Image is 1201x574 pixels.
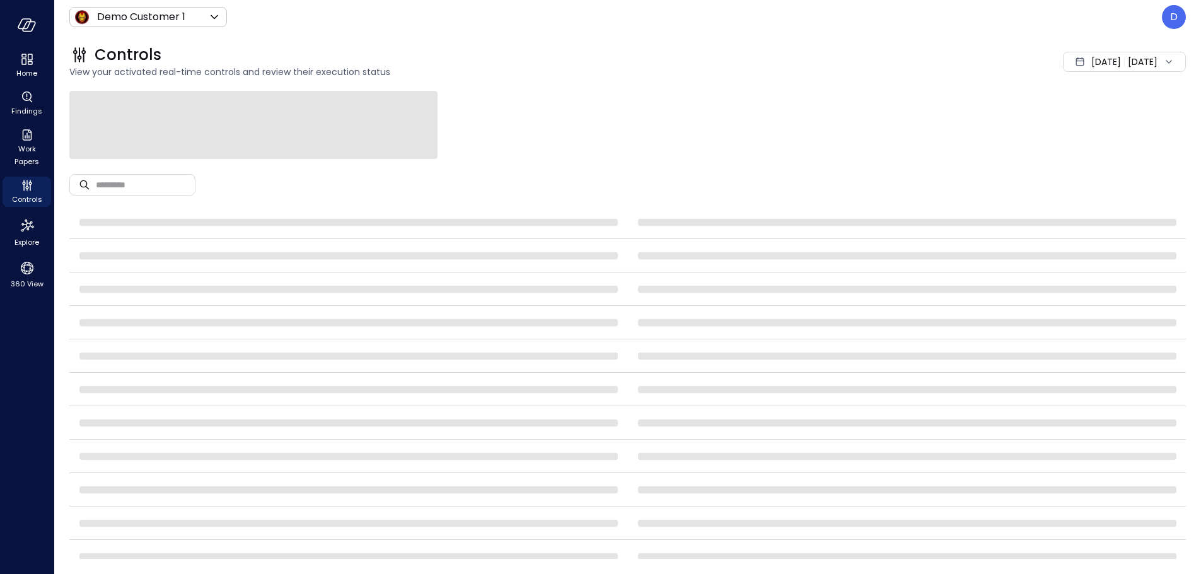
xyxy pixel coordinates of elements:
span: Findings [11,105,42,117]
div: Home [3,50,51,81]
div: Dudu [1162,5,1186,29]
div: Findings [3,88,51,119]
div: Work Papers [3,126,51,169]
span: [DATE] [1091,55,1121,69]
p: Demo Customer 1 [97,9,185,25]
img: Icon [74,9,90,25]
p: D [1170,9,1178,25]
span: 360 View [11,278,44,290]
div: Explore [3,214,51,250]
span: Explore [15,236,39,249]
div: Controls [3,177,51,207]
span: View your activated real-time controls and review their execution status [69,65,877,79]
span: Work Papers [8,143,46,168]
span: Controls [12,193,42,206]
span: Controls [95,45,161,65]
div: 360 View [3,257,51,291]
span: Home [16,67,37,79]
